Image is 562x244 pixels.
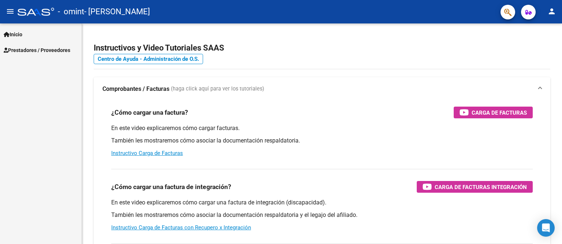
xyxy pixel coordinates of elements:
span: - [PERSON_NAME] [84,4,150,20]
button: Carga de Facturas [454,107,533,118]
p: En este video explicaremos cómo cargar una factura de integración (discapacidad). [111,199,533,207]
mat-icon: menu [6,7,15,16]
p: También les mostraremos cómo asociar la documentación respaldatoria y el legajo del afiliado. [111,211,533,219]
div: Open Intercom Messenger [537,219,555,237]
span: Carga de Facturas Integración [435,182,527,192]
h3: ¿Cómo cargar una factura de integración? [111,182,231,192]
p: En este video explicaremos cómo cargar facturas. [111,124,533,132]
a: Instructivo Carga de Facturas [111,150,183,156]
a: Instructivo Carga de Facturas con Recupero x Integración [111,224,251,231]
span: Inicio [4,30,22,38]
h2: Instructivos y Video Tutoriales SAAS [94,41,550,55]
span: Carga de Facturas [472,108,527,117]
span: (haga click aquí para ver los tutoriales) [171,85,264,93]
h3: ¿Cómo cargar una factura? [111,107,188,118]
mat-icon: person [547,7,556,16]
span: Prestadores / Proveedores [4,46,70,54]
span: - omint [58,4,84,20]
a: Centro de Ayuda - Administración de O.S. [94,54,203,64]
strong: Comprobantes / Facturas [102,85,169,93]
p: También les mostraremos cómo asociar la documentación respaldatoria. [111,137,533,145]
button: Carga de Facturas Integración [417,181,533,193]
mat-expansion-panel-header: Comprobantes / Facturas (haga click aquí para ver los tutoriales) [94,77,550,101]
